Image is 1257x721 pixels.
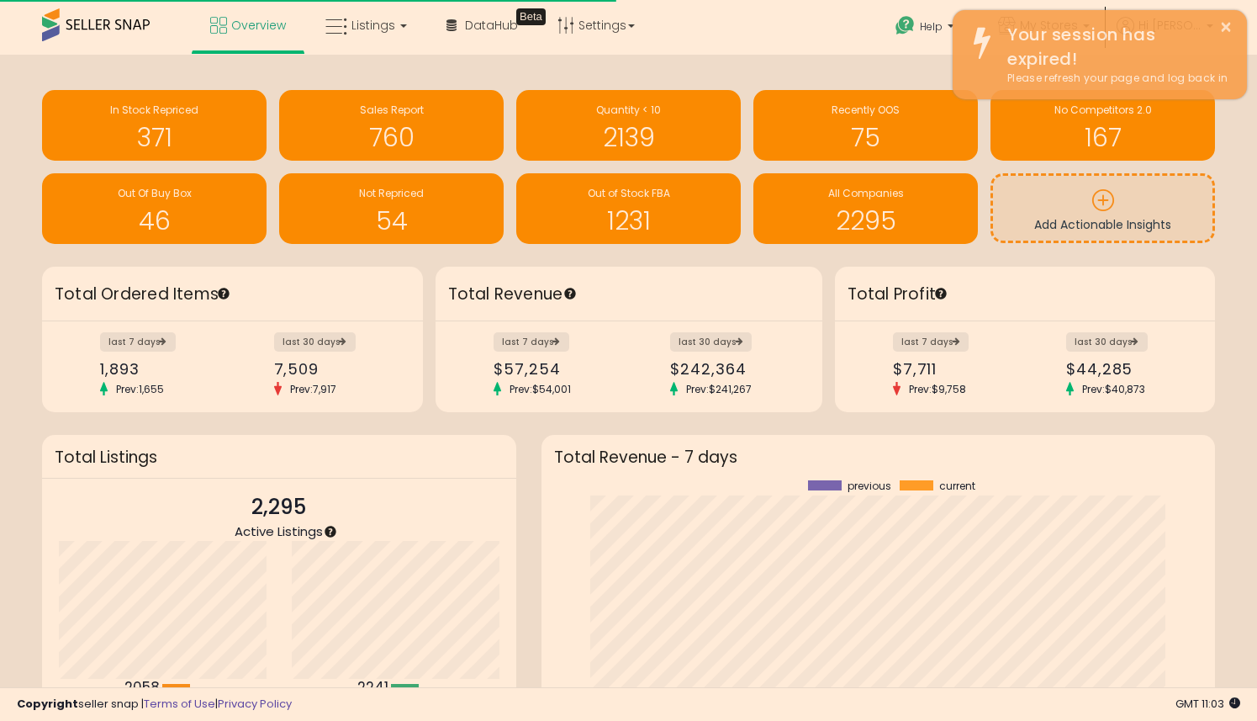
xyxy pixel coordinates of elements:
[231,17,286,34] span: Overview
[357,677,388,697] b: 2241
[588,186,670,200] span: Out of Stock FBA
[893,332,969,352] label: last 7 days
[670,360,792,378] div: $242,364
[995,71,1234,87] div: Please refresh your page and log back in
[323,524,338,539] div: Tooltip anchor
[678,382,760,396] span: Prev: $241,267
[516,173,741,244] a: Out of Stock FBA 1231
[118,186,192,200] span: Out Of Buy Box
[525,124,732,151] h1: 2139
[895,15,916,36] i: Get Help
[525,207,732,235] h1: 1231
[900,382,974,396] span: Prev: $9,758
[494,360,615,378] div: $57,254
[50,207,258,235] h1: 46
[554,451,1202,464] h3: Total Revenue - 7 days
[17,697,292,713] div: seller snap | |
[1219,17,1233,38] button: ×
[279,173,504,244] a: Not Repriced 54
[108,382,172,396] span: Prev: 1,655
[993,176,1212,241] a: Add Actionable Insights
[999,124,1207,151] h1: 167
[110,103,198,117] span: In Stock Repriced
[516,8,546,25] div: Tooltip anchor
[465,17,518,34] span: DataHub
[1054,103,1152,117] span: No Competitors 2.0
[516,90,741,161] a: Quantity < 10 2139
[448,283,810,306] h3: Total Revenue
[1066,332,1148,352] label: last 30 days
[995,23,1234,71] div: Your session has expired!
[753,173,978,244] a: All Companies 2295
[17,696,78,712] strong: Copyright
[848,283,1203,306] h3: Total Profit
[762,207,969,235] h1: 2295
[288,207,495,235] h1: 54
[100,332,176,352] label: last 7 days
[274,332,356,352] label: last 30 days
[596,103,661,117] span: Quantity < 10
[282,382,345,396] span: Prev: 7,917
[235,491,323,523] p: 2,295
[288,124,495,151] h1: 760
[42,90,267,161] a: In Stock Repriced 371
[55,451,504,464] h3: Total Listings
[893,360,1012,378] div: $7,711
[42,173,267,244] a: Out Of Buy Box 46
[562,286,578,301] div: Tooltip anchor
[55,283,410,306] h3: Total Ordered Items
[990,90,1215,161] a: No Competitors 2.0 167
[1074,382,1154,396] span: Prev: $40,873
[218,696,292,712] a: Privacy Policy
[494,332,569,352] label: last 7 days
[144,696,215,712] a: Terms of Use
[50,124,258,151] h1: 371
[848,480,891,492] span: previous
[753,90,978,161] a: Recently OOS 75
[1034,216,1171,233] span: Add Actionable Insights
[124,677,160,697] b: 2058
[279,90,504,161] a: Sales Report 760
[274,360,393,378] div: 7,509
[762,124,969,151] h1: 75
[216,286,231,301] div: Tooltip anchor
[1066,360,1186,378] div: $44,285
[359,186,424,200] span: Not Repriced
[939,480,975,492] span: current
[920,19,943,34] span: Help
[100,360,219,378] div: 1,893
[828,186,904,200] span: All Companies
[501,382,579,396] span: Prev: $54,001
[933,286,948,301] div: Tooltip anchor
[360,103,424,117] span: Sales Report
[1175,696,1240,712] span: 2025-08-11 11:03 GMT
[832,103,900,117] span: Recently OOS
[235,522,323,540] span: Active Listings
[351,17,395,34] span: Listings
[670,332,752,352] label: last 30 days
[882,3,971,55] a: Help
